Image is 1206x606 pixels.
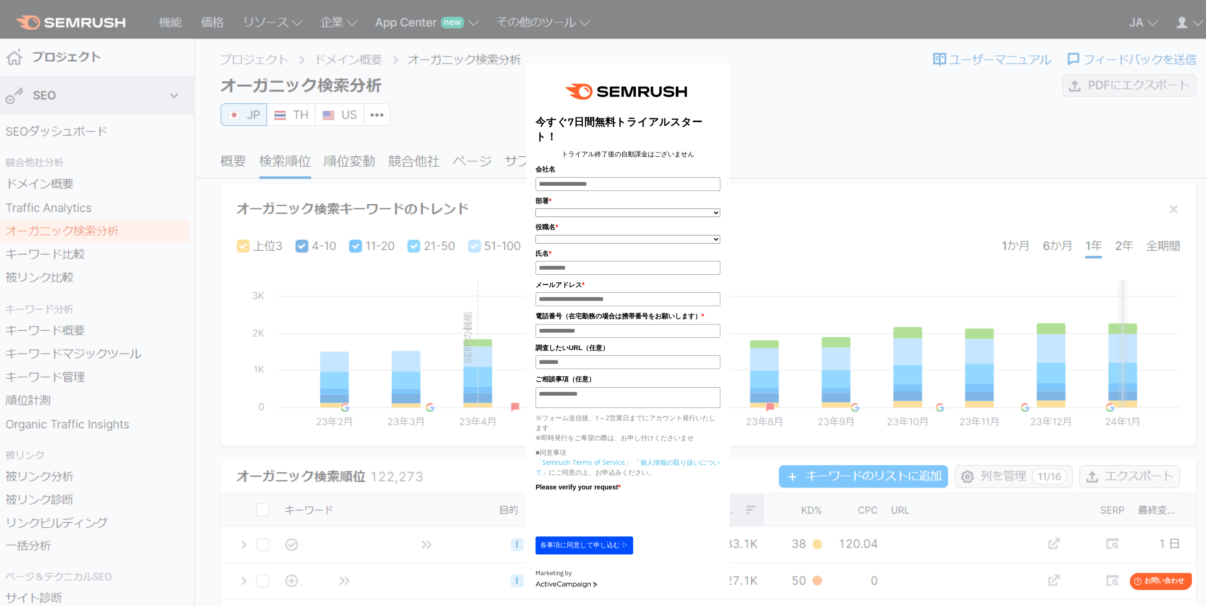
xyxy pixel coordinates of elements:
center: トライアル終了後の自動課金はございません [535,149,720,159]
p: にご同意の上、お申込みください。 [535,457,720,477]
title: 今すぐ7日間無料トライアルスタート！ [535,115,720,144]
label: 役職名 [535,222,720,232]
label: 氏名 [535,248,720,259]
button: 各事項に同意して申し込む ▷ [535,536,633,554]
label: Please verify your request [535,482,720,492]
iframe: Help widget launcher [1122,569,1196,596]
div: Marketing by [535,569,720,579]
label: メールアドレス [535,280,720,290]
iframe: reCAPTCHA [535,495,680,532]
label: 電話番号（在宅勤務の場合は携帯番号をお願いします） [535,311,720,321]
p: ※フォーム送信後、1～2営業日までにアカウント発行いたします ※即時発行をご希望の際は、お申し付けくださいませ [535,413,720,443]
a: 「Semrush Terms of Service」 [535,458,632,467]
label: 部署 [535,196,720,206]
label: 調査したいURL（任意） [535,343,720,353]
label: ご相談事項（任意） [535,374,720,384]
img: e6a379fe-ca9f-484e-8561-e79cf3a04b3f.png [559,73,697,110]
p: ■同意事項 [535,447,720,457]
label: 会社名 [535,164,720,174]
a: 「個人情報の取り扱いについて」 [535,458,720,477]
